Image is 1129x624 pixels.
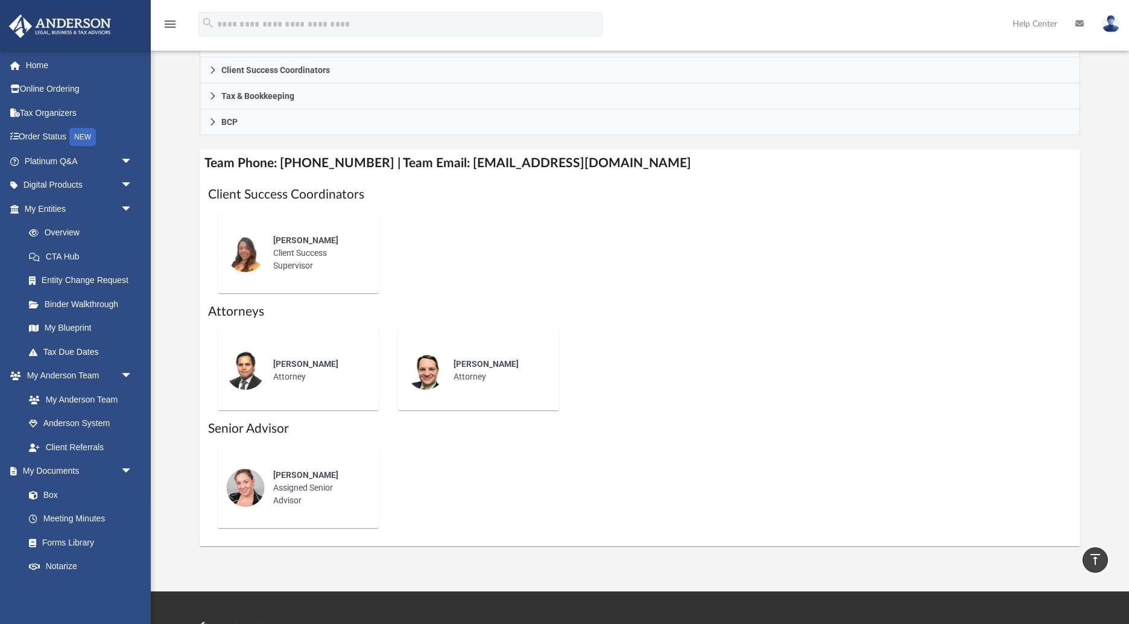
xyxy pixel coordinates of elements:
[273,470,338,480] span: [PERSON_NAME]
[8,459,145,483] a: My Documentsarrow_drop_down
[17,316,145,340] a: My Blueprint
[121,364,145,389] span: arrow_drop_down
[17,244,151,269] a: CTA Hub
[121,197,145,221] span: arrow_drop_down
[8,125,151,150] a: Order StatusNEW
[163,23,177,31] a: menu
[69,128,96,146] div: NEW
[221,92,294,100] span: Tax & Bookkeeping
[121,173,145,198] span: arrow_drop_down
[17,340,151,364] a: Tax Due Dates
[454,359,519,369] span: [PERSON_NAME]
[200,57,1080,83] a: Client Success Coordinators
[201,16,215,30] i: search
[17,530,139,555] a: Forms Library
[406,351,445,390] img: thumbnail
[121,578,145,603] span: arrow_drop_down
[226,234,265,272] img: thumbnail
[445,349,551,392] div: Attorney
[273,235,338,245] span: [PERSON_NAME]
[163,17,177,31] i: menu
[1102,15,1120,33] img: User Pic
[1088,552,1102,567] i: vertical_align_top
[273,359,338,369] span: [PERSON_NAME]
[5,14,115,38] img: Anderson Advisors Platinum Portal
[8,53,151,77] a: Home
[17,412,145,436] a: Anderson System
[8,149,151,173] a: Platinum Q&Aarrow_drop_down
[8,173,151,197] a: Digital Productsarrow_drop_down
[17,555,145,579] a: Notarize
[200,83,1080,109] a: Tax & Bookkeeping
[226,468,265,507] img: thumbnail
[121,459,145,484] span: arrow_drop_down
[265,460,370,515] div: Assigned Senior Advisor
[17,435,145,459] a: Client Referrals
[265,226,370,281] div: Client Success Supervisor
[265,349,370,392] div: Attorney
[200,150,1080,177] h4: Team Phone: [PHONE_NUMBER] | Team Email: [EMAIL_ADDRESS][DOMAIN_NAME]
[8,77,151,101] a: Online Ordering
[17,269,151,293] a: Entity Change Request
[221,66,330,74] span: Client Success Coordinators
[208,303,1072,320] h1: Attorneys
[208,186,1072,203] h1: Client Success Coordinators
[8,364,145,388] a: My Anderson Teamarrow_drop_down
[8,101,151,125] a: Tax Organizers
[8,578,145,602] a: Online Learningarrow_drop_down
[17,483,139,507] a: Box
[17,221,151,245] a: Overview
[226,351,265,390] img: thumbnail
[121,149,145,174] span: arrow_drop_down
[17,387,139,412] a: My Anderson Team
[17,507,145,531] a: Meeting Minutes
[1083,547,1108,573] a: vertical_align_top
[8,197,151,221] a: My Entitiesarrow_drop_down
[17,292,151,316] a: Binder Walkthrough
[200,109,1080,135] a: BCP
[221,118,238,126] span: BCP
[208,420,1072,438] h1: Senior Advisor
